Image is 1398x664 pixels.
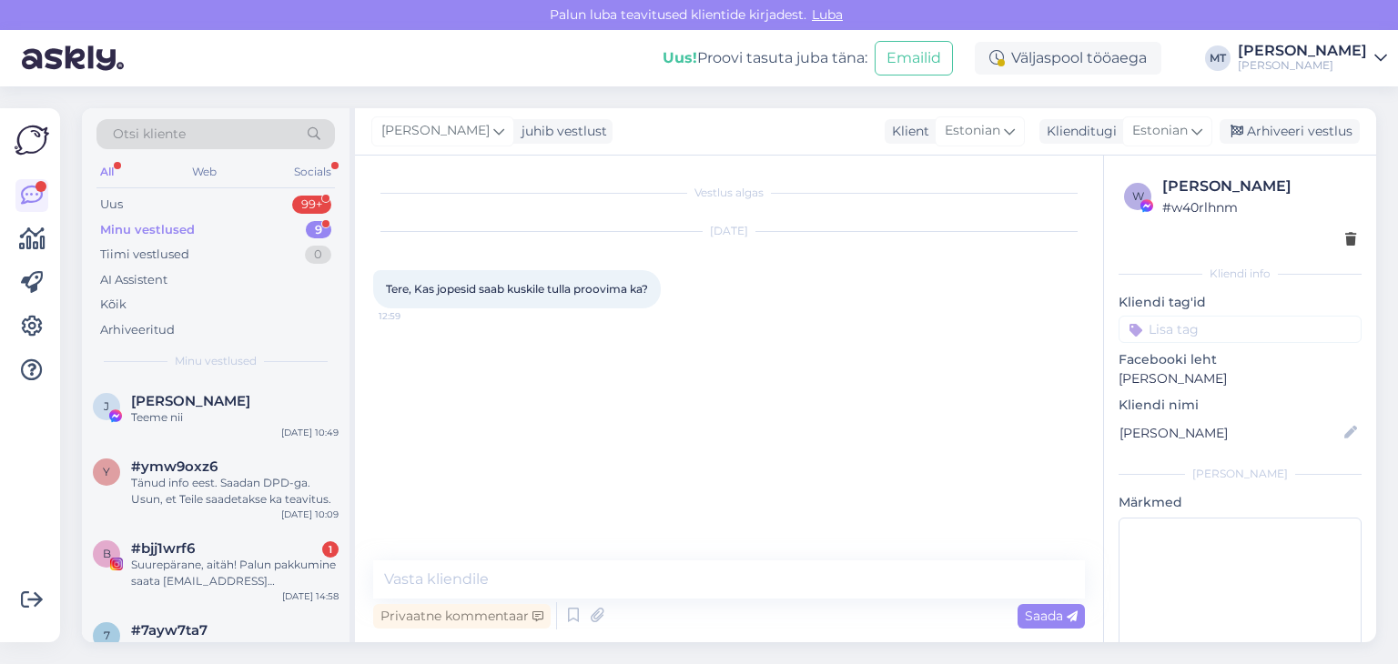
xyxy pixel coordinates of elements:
div: Arhiveeritud [100,321,175,339]
div: Minu vestlused [100,221,195,239]
span: 12:59 [379,309,447,323]
div: [PERSON_NAME] [1238,44,1367,58]
span: #bjj1wrf6 [131,540,195,557]
div: Väljaspool tööaega [975,42,1161,75]
div: MT [1205,45,1231,71]
div: Tiimi vestlused [100,246,189,264]
p: Kliendi tag'id [1119,293,1362,312]
button: Emailid [875,41,953,75]
div: [PERSON_NAME] [1162,176,1356,197]
div: Web [188,160,220,184]
input: Lisa nimi [1119,423,1341,443]
span: Estonian [945,121,1000,141]
div: Socials [290,160,335,184]
div: Tänud info eest. Saadan DPD-ga. Usun, et Teile saadetakse ka teavitus. [131,475,339,508]
b: Uus! [663,49,697,66]
span: J [104,399,109,413]
span: Estonian [1132,121,1188,141]
div: Kõik [100,296,127,314]
div: Proovi tasuta juba täna: [663,47,867,69]
span: Minu vestlused [175,353,257,369]
span: Luba [806,6,848,23]
div: Suurepärane, aitäh! Palun pakkumine saata [EMAIL_ADDRESS][DOMAIN_NAME] Värvilist sügist! [131,557,339,589]
p: Märkmed [1119,493,1362,512]
span: Otsi kliente [113,125,186,144]
div: Teeme nii [131,409,339,426]
div: AI Assistent [100,271,167,289]
div: 1 [322,541,339,558]
span: y [103,465,110,478]
p: [PERSON_NAME] [1119,369,1362,388]
div: Klienditugi [1039,122,1117,141]
div: 9 [306,221,331,239]
div: All [96,160,117,184]
span: #7ayw7ta7 [131,622,208,639]
img: Askly Logo [15,123,49,157]
span: Tere, Kas jopesid saab kuskile tulla proovima ka? [386,282,648,296]
a: [PERSON_NAME][PERSON_NAME] [1238,44,1387,73]
div: [DATE] [373,223,1085,239]
p: Facebooki leht [1119,350,1362,369]
div: # w40rlhnm [1162,197,1356,217]
div: Kliendi info [1119,266,1362,282]
div: [DATE] 10:49 [281,426,339,439]
span: 7 [104,629,110,642]
div: [DATE] 10:09 [281,508,339,521]
div: Privaatne kommentaar [373,604,551,629]
span: b [103,547,111,560]
div: [PERSON_NAME] [1238,58,1367,73]
div: Aitäh Teile! [131,639,339,655]
div: Klient [885,122,929,141]
span: Jane Kodar [131,393,250,409]
div: 0 [305,246,331,264]
span: #ymw9oxz6 [131,458,218,475]
div: juhib vestlust [514,122,607,141]
div: Uus [100,196,123,214]
input: Lisa tag [1119,316,1362,343]
span: w [1132,189,1144,203]
div: Vestlus algas [373,185,1085,201]
span: [PERSON_NAME] [381,121,490,141]
span: Saada [1025,608,1078,624]
p: Kliendi nimi [1119,396,1362,415]
div: [PERSON_NAME] [1119,466,1362,482]
div: 99+ [292,196,331,214]
div: Arhiveeri vestlus [1220,119,1360,144]
div: [DATE] 14:58 [282,589,339,603]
